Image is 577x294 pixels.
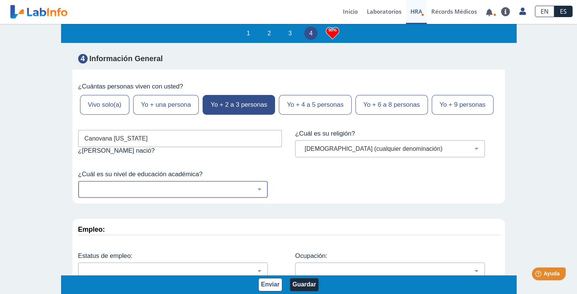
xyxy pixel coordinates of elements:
[410,8,422,15] span: HRA
[432,95,494,115] label: Yo + 9 personas
[78,226,105,233] strong: Empleo:
[203,95,275,115] label: Yo + 2 a 3 personas
[295,252,499,260] label: Ocupación:
[304,27,318,40] li: 4
[242,27,255,40] li: 1
[258,278,282,291] button: Enviar
[509,264,569,286] iframe: Help widget launcher
[355,95,428,115] label: Yo + 6 a 8 personas
[279,95,351,115] label: Yo + 4 a 5 personas
[290,278,319,291] button: Guardar
[78,83,499,90] label: ¿Cuántas personas viven con usted?
[295,130,499,138] label: ¿Cuál es su religión?
[78,252,282,260] label: Estatus de empleo:
[326,25,339,35] h3: 90%
[78,147,282,155] label: ¿[PERSON_NAME] nació?
[535,6,554,17] a: EN
[80,95,129,115] label: Vivo solo(a)
[90,54,163,63] strong: Información General
[133,95,199,115] label: Yo + una persona
[78,54,88,63] span: 4
[263,27,276,40] li: 2
[78,171,282,178] label: ¿Cuál es su nivel de educación académica?
[283,27,297,40] li: 3
[554,6,572,17] a: ES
